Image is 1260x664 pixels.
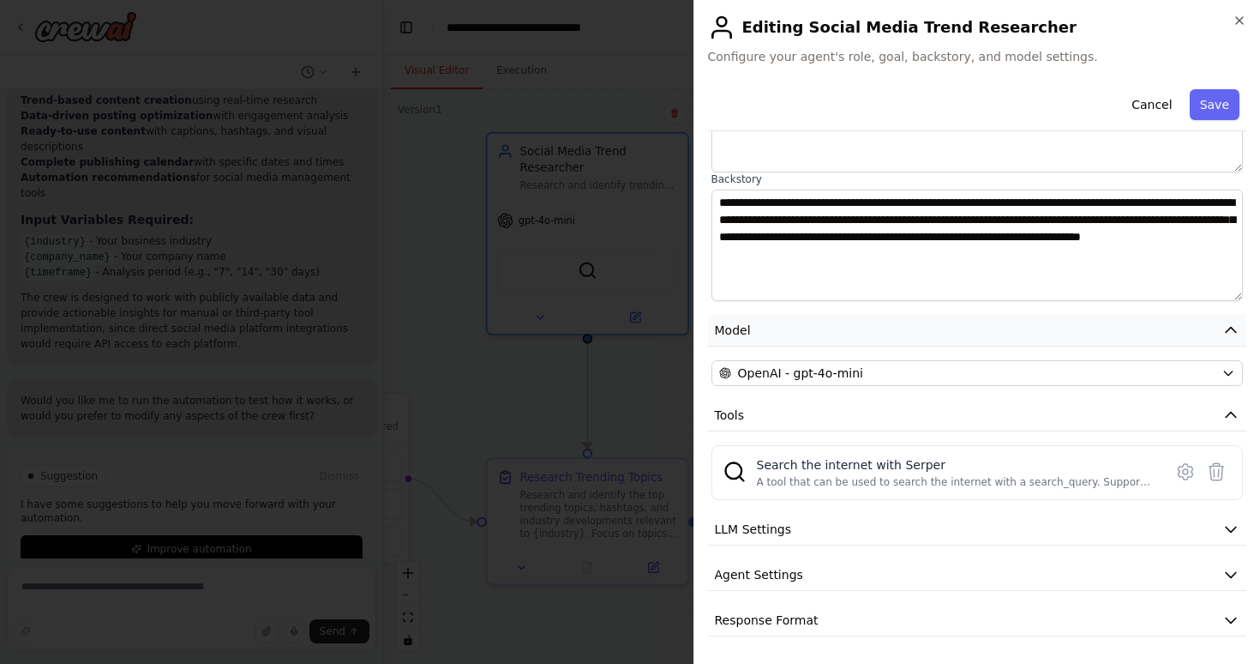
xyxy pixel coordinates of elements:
[711,360,1244,386] button: OpenAI - gpt-4o-mini
[708,315,1247,347] button: Model
[708,14,1247,41] h2: Editing Social Media Trend Researcher
[1190,89,1239,120] button: Save
[757,475,1154,489] div: A tool that can be used to search the internet with a search_query. Supports different search typ...
[738,365,863,382] span: OpenAI - gpt-4o-mini
[715,612,819,629] span: Response Format
[1201,456,1232,487] button: Delete tool
[715,521,792,538] span: LLM Settings
[715,407,745,424] span: Tools
[1121,89,1182,120] button: Cancel
[715,566,803,583] span: Agent Settings
[757,456,1154,474] div: Search the internet with Serper
[715,322,751,339] span: Model
[708,48,1247,65] span: Configure your agent's role, goal, backstory, and model settings.
[708,400,1247,432] button: Tools
[723,460,747,484] img: SerperDevTool
[708,514,1247,546] button: LLM Settings
[1170,456,1201,487] button: Configure tool
[708,559,1247,591] button: Agent Settings
[708,605,1247,637] button: Response Format
[711,172,1244,186] label: Backstory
